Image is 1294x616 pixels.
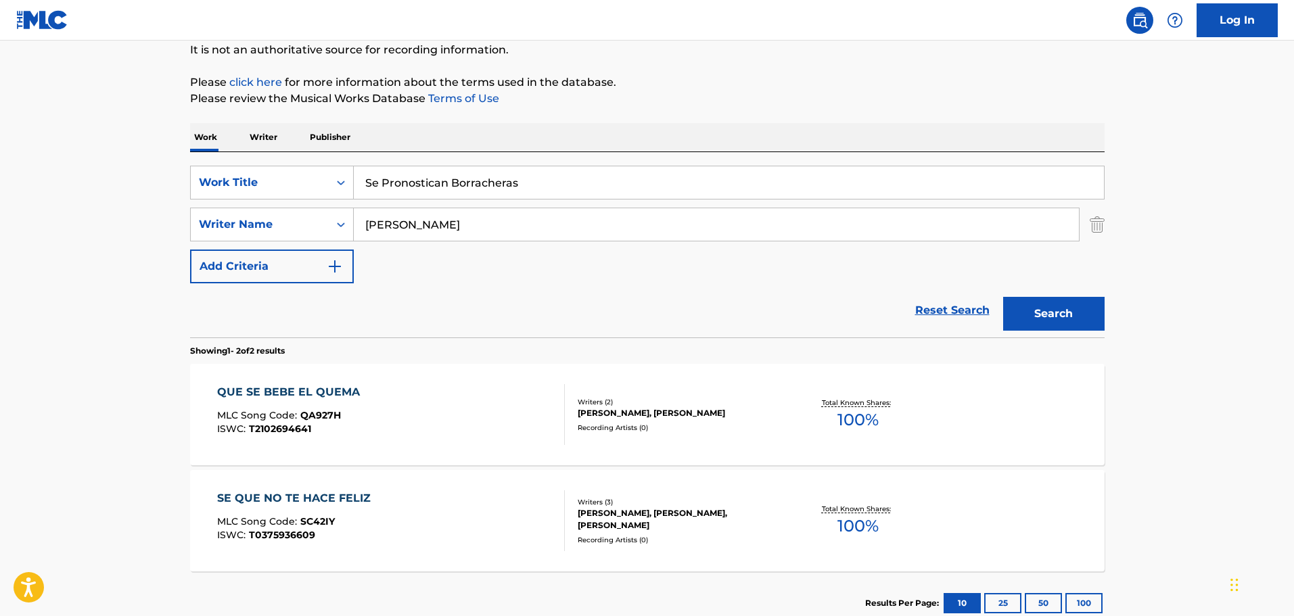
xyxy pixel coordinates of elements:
[578,423,782,433] div: Recording Artists ( 0 )
[190,123,221,151] p: Work
[837,408,879,432] span: 100 %
[190,470,1105,571] a: SE QUE NO TE HACE FELIZMLC Song Code:SC42IYISWC:T0375936609Writers (3)[PERSON_NAME], [PERSON_NAME...
[1161,7,1188,34] div: Help
[190,166,1105,337] form: Search Form
[190,42,1105,58] p: It is not an authoritative source for recording information.
[1090,208,1105,241] img: Delete Criterion
[944,593,981,613] button: 10
[1167,12,1183,28] img: help
[1132,12,1148,28] img: search
[578,397,782,407] div: Writers ( 2 )
[199,216,321,233] div: Writer Name
[578,497,782,507] div: Writers ( 3 )
[199,174,321,191] div: Work Title
[425,92,499,105] a: Terms of Use
[249,423,311,435] span: T2102694641
[217,490,377,506] div: SE QUE NO TE HACE FELIZ
[327,258,343,275] img: 9d2ae6d4665cec9f34b9.svg
[865,597,942,609] p: Results Per Page:
[837,514,879,538] span: 100 %
[300,409,341,421] span: QA927H
[217,529,249,541] span: ISWC :
[190,74,1105,91] p: Please for more information about the terms used in the database.
[246,123,281,151] p: Writer
[1197,3,1278,37] a: Log In
[578,407,782,419] div: [PERSON_NAME], [PERSON_NAME]
[1065,593,1103,613] button: 100
[217,515,300,527] span: MLC Song Code :
[306,123,354,151] p: Publisher
[1025,593,1062,613] button: 50
[578,535,782,545] div: Recording Artists ( 0 )
[822,398,894,408] p: Total Known Shares:
[190,345,285,357] p: Showing 1 - 2 of 2 results
[190,250,354,283] button: Add Criteria
[1003,297,1105,331] button: Search
[908,295,996,325] a: Reset Search
[822,504,894,514] p: Total Known Shares:
[1126,7,1153,34] a: Public Search
[1226,551,1294,616] div: Widget de chat
[578,507,782,531] div: [PERSON_NAME], [PERSON_NAME], [PERSON_NAME]
[1226,551,1294,616] iframe: Chat Widget
[249,529,315,541] span: T0375936609
[190,91,1105,107] p: Please review the Musical Works Database
[1230,565,1239,605] div: Arrastrar
[190,364,1105,465] a: QUE SE BEBE EL QUEMAMLC Song Code:QA927HISWC:T2102694641Writers (2)[PERSON_NAME], [PERSON_NAME]Re...
[984,593,1021,613] button: 25
[217,423,249,435] span: ISWC :
[217,384,367,400] div: QUE SE BEBE EL QUEMA
[16,10,68,30] img: MLC Logo
[300,515,335,527] span: SC42IY
[217,409,300,421] span: MLC Song Code :
[229,76,282,89] a: click here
